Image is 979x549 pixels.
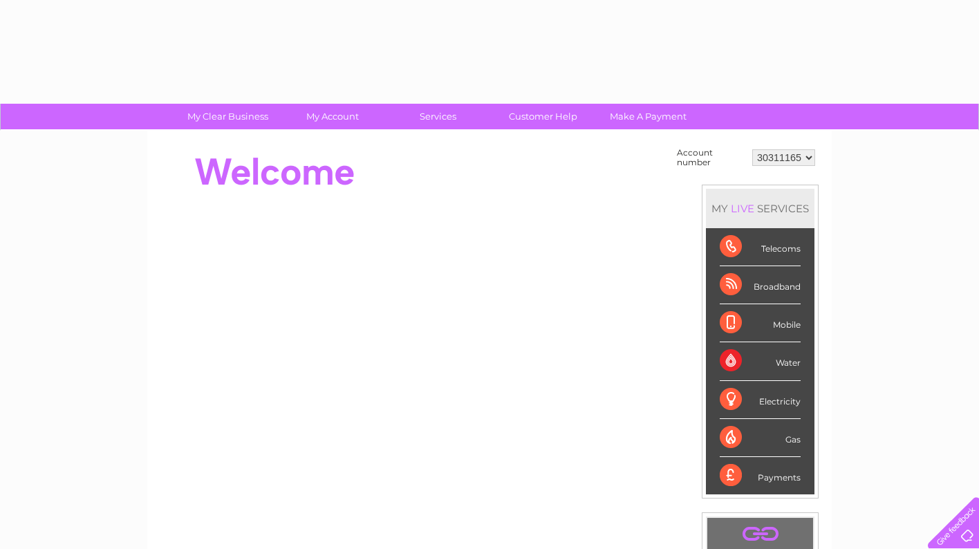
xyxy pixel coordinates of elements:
div: Broadband [720,266,801,304]
div: MY SERVICES [706,189,814,228]
div: Mobile [720,304,801,342]
div: Electricity [720,381,801,419]
a: My Account [276,104,390,129]
div: Telecoms [720,228,801,266]
div: Gas [720,419,801,457]
a: Services [381,104,495,129]
td: Account number [673,145,749,171]
a: . [711,521,810,546]
a: My Clear Business [171,104,285,129]
div: Water [720,342,801,380]
div: Payments [720,457,801,494]
div: LIVE [728,202,757,215]
a: Customer Help [486,104,600,129]
a: Make A Payment [591,104,705,129]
